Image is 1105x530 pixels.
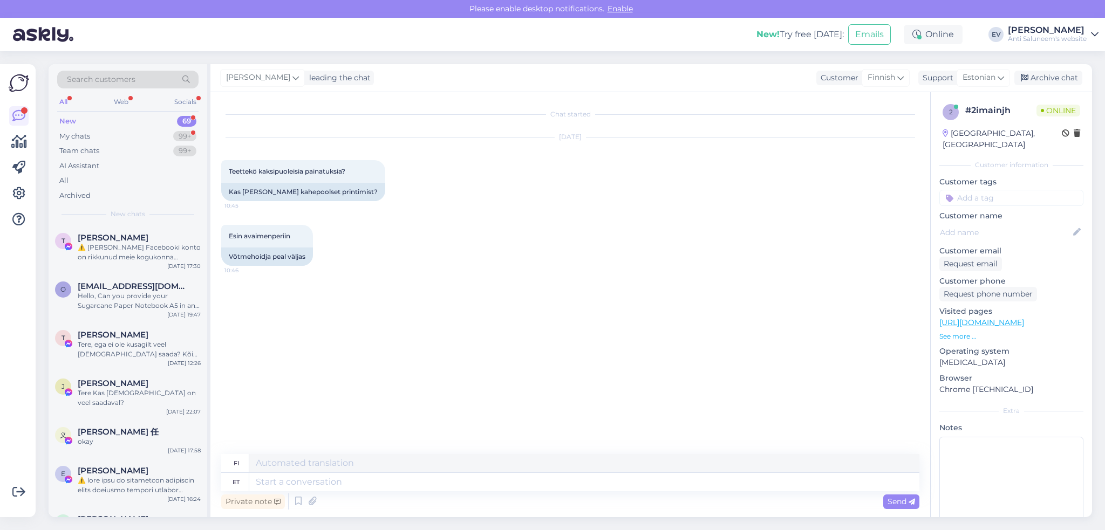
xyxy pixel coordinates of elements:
div: [PERSON_NAME] [1008,26,1087,35]
span: Jaanika Palmik [78,378,148,388]
span: New chats [111,209,145,219]
div: Hello, Can you provide your Sugarcane Paper Notebook A5 in an unlined (blank) version? The produc... [78,291,201,311]
div: 99+ [173,146,196,156]
span: 10:45 [224,202,265,210]
span: 义 [60,431,66,439]
div: Socials [172,95,199,109]
span: Enable [604,4,636,13]
div: fi [234,454,239,472]
span: Esin avaimenperiin [229,232,290,240]
span: Search customers [67,74,135,85]
div: [DATE] 17:30 [167,262,201,270]
span: T [62,237,65,245]
div: [DATE] 12:26 [168,359,201,367]
p: Customer name [939,210,1083,222]
span: Send [888,497,915,506]
span: Finnish [868,72,895,84]
span: Estonian [963,72,995,84]
span: 10:46 [224,266,265,274]
span: Tom Haja [78,233,148,243]
div: Private note [221,494,285,509]
div: Request email [939,257,1002,271]
div: AI Assistant [59,161,99,171]
div: Kas [PERSON_NAME] kahepoolset printimist? [221,183,385,201]
div: Archive chat [1014,71,1082,85]
button: Emails [848,24,891,45]
span: Eliza Adamska [78,466,148,476]
span: otopix@gmail.com [78,281,190,291]
div: [DATE] [221,132,919,142]
div: [DATE] 22:07 [166,408,201,416]
div: Web [112,95,131,109]
span: Teettekö kaksipuoleisia painatuksia? [229,167,345,175]
div: leading the chat [305,72,371,84]
input: Add a tag [939,190,1083,206]
p: Chrome [TECHNICAL_ID] [939,384,1083,395]
img: Askly Logo [9,73,29,93]
p: Customer phone [939,276,1083,287]
div: Võtmehoidja peal väljas [221,247,313,266]
b: New! [756,29,780,39]
span: Wendy Xiao [78,514,148,524]
div: 99+ [173,131,196,142]
div: [DATE] 19:47 [167,311,201,319]
div: All [57,95,70,109]
p: Visited pages [939,306,1083,317]
div: Chat started [221,109,919,119]
div: Customer [816,72,858,84]
div: Online [904,25,963,44]
div: # 2imainjh [965,104,1036,117]
span: o [60,285,66,293]
span: [PERSON_NAME] [226,72,290,84]
div: okay [78,437,201,446]
div: et [233,473,240,491]
div: [GEOGRAPHIC_DATA], [GEOGRAPHIC_DATA] [943,128,1062,150]
div: New [59,116,76,127]
div: My chats [59,131,90,142]
input: Add name [940,226,1071,238]
span: E [61,470,65,478]
div: Customer information [939,160,1083,170]
div: Anti Saluneem's website [1008,35,1087,43]
span: Triin Mägi [78,330,148,340]
div: 69 [177,116,196,127]
a: [PERSON_NAME]Anti Saluneem's website [1008,26,1099,43]
div: [DATE] 16:24 [167,495,201,503]
div: Team chats [59,146,99,156]
div: All [59,175,69,186]
span: T [62,334,65,342]
div: Try free [DATE]: [756,28,844,41]
div: EV [988,27,1004,42]
p: Notes [939,422,1083,433]
div: [DATE] 17:58 [168,446,201,455]
div: ⚠️ [PERSON_NAME] Facebooki konto on rikkunud meie kogukonna standardeid. Meie süsteem on saanud p... [78,243,201,262]
div: Support [918,72,953,84]
p: Customer email [939,245,1083,257]
p: Operating system [939,346,1083,357]
div: ⚠️ lore ipsu do sitametcon adipiscin elits doeiusmo tempori utlabor etdolo magnaaliq: enima://min... [78,476,201,495]
div: Archived [59,190,91,201]
span: 2 [949,108,953,116]
div: Request phone number [939,287,1037,301]
p: Browser [939,373,1083,384]
div: Extra [939,406,1083,416]
p: Customer tags [939,176,1083,188]
span: 义平 任 [78,427,159,437]
p: See more ... [939,332,1083,341]
div: Tere Kas [DEMOGRAPHIC_DATA] on veel saadaval? [78,388,201,408]
span: J [62,382,65,390]
p: [MEDICAL_DATA] [939,357,1083,368]
div: Tere, ega ei ole kusagilt veel [DEMOGRAPHIC_DATA] saada? Kõik läksid välja [78,340,201,359]
span: Online [1036,105,1080,116]
a: [URL][DOMAIN_NAME] [939,318,1024,327]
